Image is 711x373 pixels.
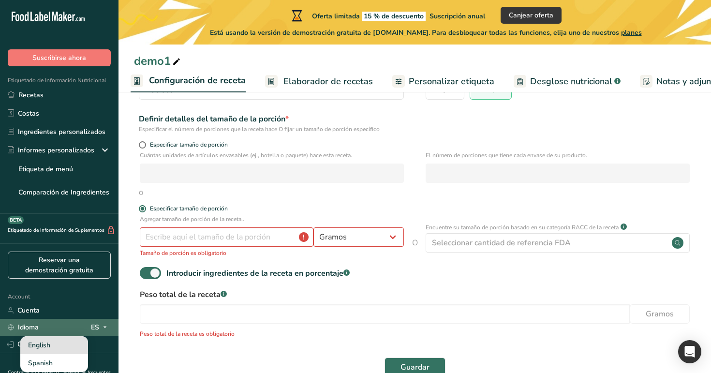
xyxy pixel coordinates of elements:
[166,268,350,279] div: Introducir ingredientes de la receta en porcentaje
[210,28,642,38] span: Está usando la versión de demostración gratuita de [DOMAIN_NAME]. Para desbloquear todas las func...
[530,75,612,88] span: Desglose nutricional
[392,71,494,92] a: Personalizar etiqueta
[134,52,182,70] div: demo1
[140,249,404,257] p: Tamaño de porción es obligatorio
[646,308,674,320] span: Gramos
[91,322,111,333] div: ES
[140,289,690,300] label: Peso total de la receta
[412,237,418,249] span: O
[20,336,88,354] div: English
[140,215,404,224] p: Agregar tamaño de porción de la receta..
[283,75,373,88] span: Elaborador de recetas
[8,49,111,66] button: Suscribirse ahora
[20,354,88,372] div: Spanish
[621,28,642,37] span: planes
[140,329,690,338] p: Peso total de la receta es obligatorio
[140,227,313,247] input: Escribe aquí el tamaño de la porción
[8,145,94,155] div: Informes personalizados
[150,205,228,212] div: Especificar tamaño de porción
[149,74,246,87] span: Configuración de receta
[400,361,430,373] span: Guardar
[8,216,24,224] div: BETA
[514,71,621,92] a: Desglose nutricional
[146,141,228,149] span: Especificar tamaño de porción
[432,237,571,249] div: Seleccionar cantidad de referencia FDA
[139,189,143,197] div: O
[32,53,86,63] span: Suscribirse ahora
[265,71,373,92] a: Elaborador de recetas
[509,10,553,20] span: Canjear oferta
[139,113,404,125] div: Definir detalles del tamaño de la porción
[290,10,485,21] div: Oferta limitada
[426,223,619,232] p: Encuentre su tamaño de porción basado en su categoría RACC de la receta
[8,319,39,336] a: Idioma
[140,151,404,160] p: Cuántas unidades de artículos envasables (ej., botella o paquete) hace esta receta.
[501,7,562,24] button: Canjear oferta
[486,85,496,95] span: No
[442,85,448,95] span: Sí
[630,304,690,324] button: Gramos
[8,252,111,279] a: Reservar una demostración gratuita
[139,125,404,134] div: Especificar el número de porciones que la receta hace O fijar un tamaño de porción específico
[426,151,690,160] p: El número de porciones que tiene cada envase de su producto.
[430,12,485,21] span: Suscripción anual
[131,70,246,93] a: Configuración de receta
[409,75,494,88] span: Personalizar etiqueta
[678,340,701,363] div: Open Intercom Messenger
[362,12,426,21] span: 15 % de descuento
